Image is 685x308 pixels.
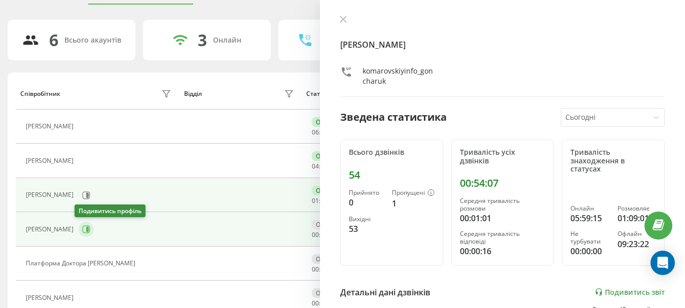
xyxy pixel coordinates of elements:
[349,196,384,209] div: 0
[306,90,326,97] div: Статус
[349,223,384,235] div: 53
[64,36,121,45] div: Всього акаунтів
[312,196,319,205] span: 01
[570,205,609,212] div: Онлайн
[349,216,384,223] div: Вихідні
[651,251,675,275] div: Open Intercom Messenger
[460,177,546,189] div: 00:54:07
[460,212,546,224] div: 00:01:01
[198,30,207,50] div: 3
[312,117,344,127] div: Онлайн
[26,226,76,233] div: [PERSON_NAME]
[618,212,656,224] div: 01:09:01
[312,254,344,264] div: Офлайн
[312,231,336,238] div: : :
[570,245,609,257] div: 00:00:00
[340,110,447,125] div: Зведена статистика
[349,169,435,181] div: 54
[312,299,319,307] span: 00
[618,238,656,250] div: 09:23:22
[213,36,241,45] div: Онлайн
[26,191,76,198] div: [PERSON_NAME]
[26,260,138,267] div: Платформа Доктора [PERSON_NAME]
[312,220,344,229] div: Офлайн
[312,288,344,298] div: Офлайн
[460,245,546,257] div: 00:00:16
[49,30,58,50] div: 6
[312,266,336,273] div: : :
[312,162,319,170] span: 04
[312,265,319,273] span: 00
[618,230,656,237] div: Офлайн
[460,230,546,245] div: Середня тривалість відповіді
[184,90,202,97] div: Відділ
[312,129,336,136] div: : :
[312,163,336,170] div: : :
[26,294,76,301] div: [PERSON_NAME]
[75,204,146,217] div: Подивитись профіль
[26,157,76,164] div: [PERSON_NAME]
[312,186,344,195] div: Онлайн
[312,151,344,161] div: Онлайн
[312,128,319,136] span: 06
[20,90,60,97] div: Співробітник
[460,148,546,165] div: Тривалість усіх дзвінків
[595,288,665,296] a: Подивитись звіт
[349,189,384,196] div: Прийнято
[570,230,609,245] div: Не турбувати
[570,212,609,224] div: 05:59:15
[340,286,430,298] div: Детальні дані дзвінків
[392,197,435,210] div: 1
[460,197,546,212] div: Середня тривалість розмови
[363,66,435,86] div: komarovskiyinfo_goncharuk
[312,300,336,307] div: : :
[312,197,336,204] div: : :
[312,230,319,239] span: 00
[570,148,656,174] div: Тривалість знаходження в статусах
[618,205,656,212] div: Розмовляє
[340,39,665,51] h4: [PERSON_NAME]
[26,123,76,130] div: [PERSON_NAME]
[349,148,435,157] div: Всього дзвінків
[392,189,435,197] div: Пропущені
